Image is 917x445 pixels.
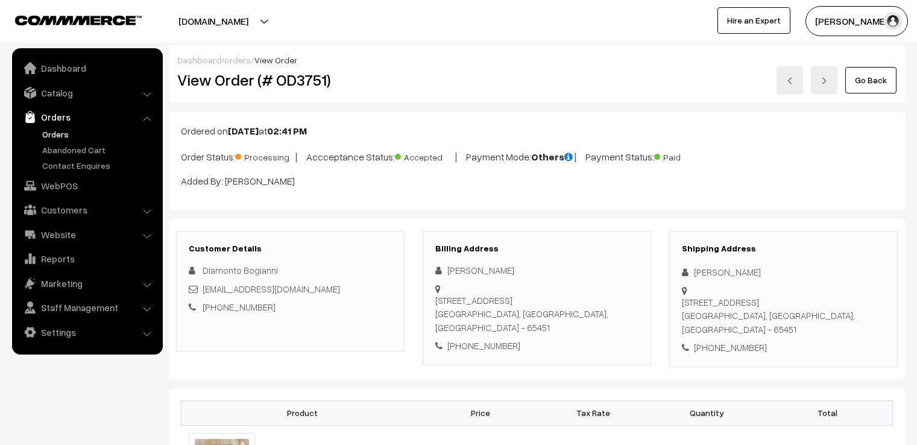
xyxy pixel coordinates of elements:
[15,297,159,318] a: Staff Management
[15,321,159,343] a: Settings
[805,6,908,36] button: [PERSON_NAME]
[228,125,259,137] b: [DATE]
[717,7,790,34] a: Hire an Expert
[177,71,405,89] h2: View Order (# OD3751)
[39,128,159,140] a: Orders
[177,55,221,65] a: Dashboard
[203,265,278,276] span: Diamonto Bogianni
[435,264,638,277] div: [PERSON_NAME]
[435,294,638,335] div: [STREET_ADDRESS] [GEOGRAPHIC_DATA], [GEOGRAPHIC_DATA], [GEOGRAPHIC_DATA] - 65451
[181,124,893,138] p: Ordered on at
[654,148,714,163] span: Paid
[531,151,575,163] b: Others
[682,341,885,355] div: [PHONE_NUMBER]
[181,174,893,188] p: Added By: [PERSON_NAME]
[15,199,159,221] a: Customers
[682,295,885,336] div: [STREET_ADDRESS] [GEOGRAPHIC_DATA], [GEOGRAPHIC_DATA], [GEOGRAPHIC_DATA] - 65451
[821,77,828,84] img: right-arrow.png
[845,67,897,93] a: Go Back
[39,159,159,172] a: Contact Enquires
[15,12,121,27] a: COMMMERCE
[181,148,893,164] p: Order Status: | Accceptance Status: | Payment Mode: | Payment Status:
[224,55,251,65] a: orders
[254,55,297,65] span: View Order
[39,144,159,156] a: Abandoned Cart
[786,77,793,84] img: left-arrow.png
[395,148,455,163] span: Accepted
[15,248,159,270] a: Reports
[15,57,159,79] a: Dashboard
[203,301,276,312] a: [PHONE_NUMBER]
[189,244,392,254] h3: Customer Details
[15,82,159,104] a: Catalog
[235,148,295,163] span: Processing
[267,125,307,137] b: 02:41 PM
[15,16,142,25] img: COMMMERCE
[177,54,897,66] div: / /
[15,106,159,128] a: Orders
[650,400,763,425] th: Quantity
[15,224,159,245] a: Website
[181,400,424,425] th: Product
[435,244,638,254] h3: Billing Address
[763,400,893,425] th: Total
[203,283,340,294] a: [EMAIL_ADDRESS][DOMAIN_NAME]
[15,273,159,294] a: Marketing
[435,339,638,353] div: [PHONE_NUMBER]
[682,265,885,279] div: [PERSON_NAME]
[537,400,650,425] th: Tax Rate
[136,6,291,36] button: [DOMAIN_NAME]
[15,175,159,197] a: WebPOS
[682,244,885,254] h3: Shipping Address
[884,12,902,30] img: user
[424,400,537,425] th: Price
